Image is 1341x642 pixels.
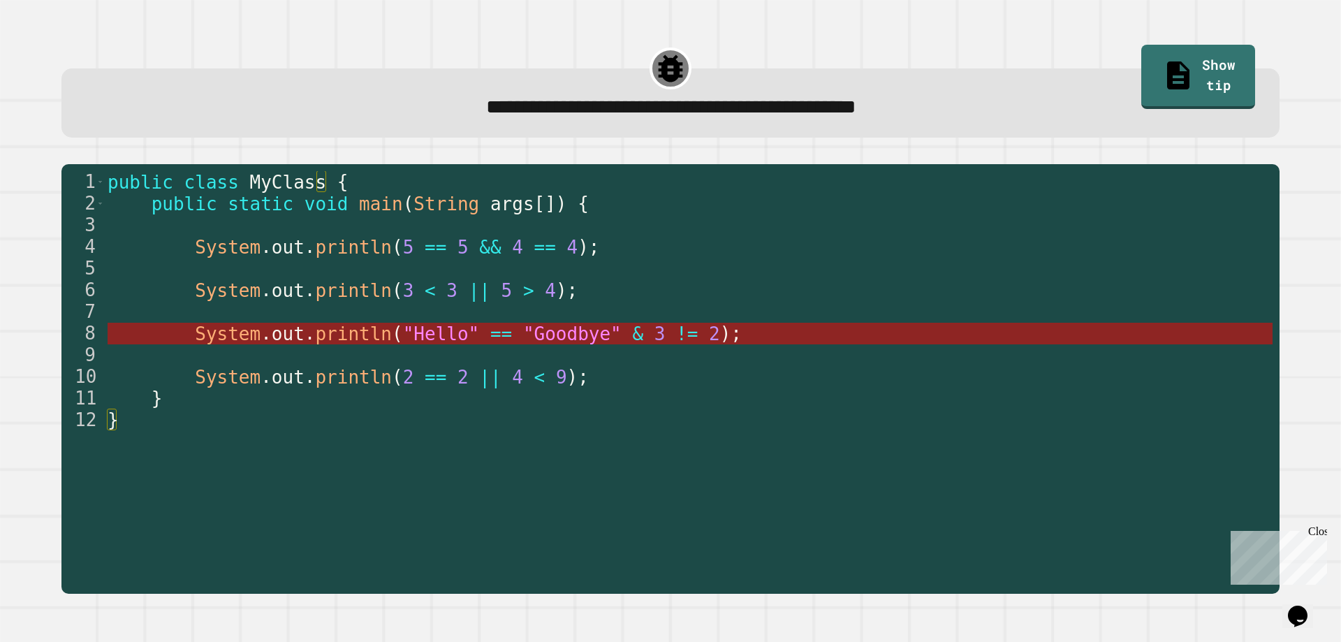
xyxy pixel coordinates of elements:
[545,280,556,301] span: 4
[522,280,534,301] span: >
[249,172,326,193] span: MyClass
[61,323,105,344] div: 8
[534,237,555,258] span: ==
[522,323,621,344] span: "Goodbye"
[304,194,348,214] span: void
[676,323,698,344] span: !=
[425,280,436,301] span: <
[632,323,643,344] span: &
[1141,45,1255,109] a: Show tip
[61,171,105,193] div: 1
[709,323,720,344] span: 2
[1225,525,1327,585] iframe: chat widget
[61,279,105,301] div: 6
[425,367,446,388] span: ==
[61,193,105,214] div: 2
[359,194,403,214] span: main
[315,237,392,258] span: println
[457,237,469,258] span: 5
[195,280,261,301] span: System
[61,214,105,236] div: 3
[195,323,261,344] span: System
[534,367,545,388] span: <
[1282,586,1327,628] iframe: chat widget
[315,323,392,344] span: println
[271,323,304,344] span: out
[61,366,105,388] div: 10
[271,367,304,388] span: out
[315,367,392,388] span: println
[195,237,261,258] span: System
[228,194,293,214] span: static
[184,172,238,193] span: class
[61,344,105,366] div: 9
[61,409,105,431] div: 12
[457,367,469,388] span: 2
[512,237,523,258] span: 4
[271,280,304,301] span: out
[402,323,479,344] span: "Hello"
[96,171,104,193] span: Toggle code folding, rows 1 through 12
[512,367,523,388] span: 4
[425,237,446,258] span: ==
[61,236,105,258] div: 4
[446,280,457,301] span: 3
[6,6,96,89] div: Chat with us now!Close
[151,194,217,214] span: public
[402,367,413,388] span: 2
[479,237,501,258] span: &&
[654,323,665,344] span: 3
[468,280,490,301] span: ||
[413,194,479,214] span: String
[566,237,578,258] span: 4
[61,258,105,279] div: 5
[61,388,105,409] div: 11
[271,237,304,258] span: out
[479,367,501,388] span: ||
[108,172,173,193] span: public
[490,323,512,344] span: ==
[195,367,261,388] span: System
[96,193,104,214] span: Toggle code folding, rows 2 through 11
[555,367,566,388] span: 9
[501,280,512,301] span: 5
[490,194,534,214] span: args
[402,237,413,258] span: 5
[402,280,413,301] span: 3
[315,280,392,301] span: println
[61,301,105,323] div: 7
